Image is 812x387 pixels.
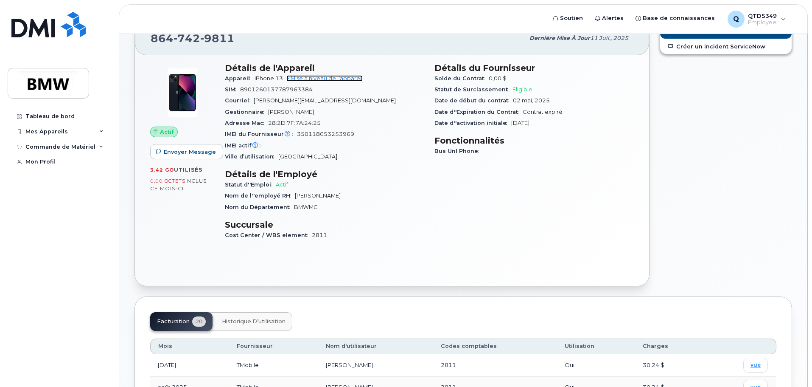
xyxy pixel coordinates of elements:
[489,75,507,82] span: 0,00 $
[225,109,268,115] span: Gestionnaire
[433,339,557,354] th: Codes comptables
[434,97,513,104] span: Date de début du contrat
[547,10,589,27] a: Soutien
[225,75,255,82] span: Appareil
[150,144,223,159] button: Envoyer Message
[150,178,207,192] span: inclus ce mois-ci
[667,27,764,35] span: Ajouter un forfait d’itinérance
[557,339,635,354] th: Utilisation
[225,63,424,73] h3: Détails de l'Appareil
[278,153,337,160] span: [GEOGRAPHIC_DATA]
[434,120,511,126] span: Date d''activation initiale
[265,142,270,149] span: —
[225,131,297,137] span: IMEI du Fournisseur
[523,109,563,115] span: Contrat expiré
[150,178,185,184] span: 0,00 Octets
[733,14,739,24] span: Q
[157,67,208,118] img: image20231002-3703462-1ig824h.jpeg
[229,339,318,354] th: Fournisseur
[748,12,777,19] span: QTD5349
[512,86,532,93] span: Eligible
[225,232,312,238] span: Cost Center / WBS element
[750,361,761,369] span: vue
[225,97,254,104] span: Courriel
[294,204,318,210] span: BMWMC
[225,142,265,149] span: IMEI actif
[164,148,216,156] span: Envoyer Message
[160,128,174,136] span: Actif
[560,14,583,23] span: Soutien
[529,35,590,41] span: Dernière mise à jour
[434,86,512,93] span: Statut de Surclassement
[225,120,268,126] span: Adresse Mac
[174,32,200,45] span: 742
[151,32,235,45] span: 864
[589,10,630,27] a: Alertes
[225,153,278,160] span: Ville d’utilisation
[775,350,806,381] iframe: Messenger Launcher
[150,167,174,173] span: 3,42 Go
[225,204,294,210] span: Nom du Département
[150,339,229,354] th: Mois
[200,32,235,45] span: 9811
[441,362,456,368] span: 2811
[434,136,634,146] h3: Fonctionnalités
[225,192,295,199] span: Nom de l''employé RH
[225,86,240,93] span: SIM
[312,232,327,238] span: 2811
[434,75,489,82] span: Solde du Contrat
[318,354,433,376] td: [PERSON_NAME]
[511,120,529,126] span: [DATE]
[722,11,792,28] div: QTD5349
[513,97,550,104] span: 02 mai, 2025
[660,39,792,54] a: Créer un incident ServiceNow
[434,63,634,73] h3: Détails du Fournisseur
[635,339,706,354] th: Charges
[255,75,283,82] span: iPhone 13
[434,109,523,115] span: Date d''Expiration du Contrat
[225,181,276,188] span: Statut d''Emploi
[630,10,721,27] a: Base de connaissances
[268,120,321,126] span: 28:2D:7F:7A:24:25
[318,339,433,354] th: Nom d'utilisateur
[276,181,288,188] span: Actif
[225,220,424,230] h3: Succursale
[240,86,313,93] span: 8901260137787963384
[150,354,229,376] td: [DATE]
[643,361,698,369] div: 30,24 $
[643,14,715,23] span: Base de connaissances
[748,19,777,26] span: Employee
[295,192,341,199] span: [PERSON_NAME]
[557,354,635,376] td: Oui
[434,148,483,154] span: Bus Unl Phone
[225,169,424,179] h3: Détails de l'Employé
[222,318,286,325] span: Historique d’utilisation
[174,167,202,173] span: utilisés
[602,14,624,23] span: Alertes
[590,35,628,41] span: 11 juil., 2025
[286,75,363,82] a: + Mise à niveau de l'appareil
[297,131,354,137] span: 350118653253969
[743,358,768,373] a: vue
[254,97,396,104] span: [PERSON_NAME][EMAIL_ADDRESS][DOMAIN_NAME]
[229,354,318,376] td: TMobile
[268,109,314,115] span: [PERSON_NAME]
